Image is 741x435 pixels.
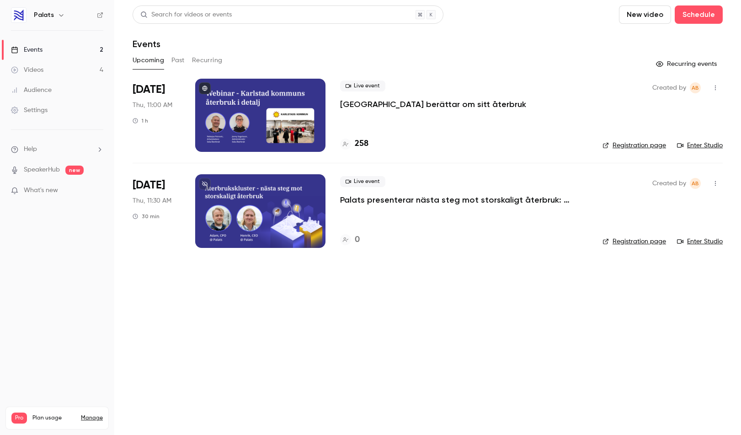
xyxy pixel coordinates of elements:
[133,196,171,205] span: Thu, 11:30 AM
[652,178,686,189] span: Created by
[133,101,172,110] span: Thu, 11:00 AM
[133,38,160,49] h1: Events
[133,178,165,193] span: [DATE]
[92,187,103,195] iframe: Noticeable Trigger
[192,53,223,68] button: Recurring
[11,86,52,95] div: Audience
[340,194,588,205] a: Palats presenterar nästa steg mot storskaligt återbruk: Återbrukskluster
[652,57,723,71] button: Recurring events
[692,178,699,189] span: AB
[692,82,699,93] span: AB
[140,10,232,20] div: Search for videos or events
[11,145,103,154] li: help-dropdown-opener
[340,138,368,150] a: 258
[340,234,360,246] a: 0
[133,174,181,247] div: Oct 30 Thu, 11:30 AM (Europe/Stockholm)
[11,106,48,115] div: Settings
[340,176,385,187] span: Live event
[11,8,26,22] img: Palats
[675,5,723,24] button: Schedule
[133,79,181,152] div: Oct 2 Thu, 11:00 AM (Europe/Stockholm)
[355,234,360,246] h4: 0
[602,141,666,150] a: Registration page
[34,11,54,20] h6: Palats
[677,141,723,150] a: Enter Studio
[677,237,723,246] a: Enter Studio
[11,413,27,424] span: Pro
[11,45,43,54] div: Events
[690,178,701,189] span: Amelie Berggren
[24,186,58,195] span: What's new
[133,82,165,97] span: [DATE]
[133,117,148,124] div: 1 h
[24,145,37,154] span: Help
[690,82,701,93] span: Amelie Berggren
[602,237,666,246] a: Registration page
[32,414,75,422] span: Plan usage
[619,5,671,24] button: New video
[133,213,160,220] div: 30 min
[24,165,60,175] a: SpeakerHub
[355,138,368,150] h4: 258
[81,414,103,422] a: Manage
[652,82,686,93] span: Created by
[133,53,164,68] button: Upcoming
[65,166,84,175] span: new
[340,81,385,91] span: Live event
[11,65,43,75] div: Videos
[340,99,526,110] a: [GEOGRAPHIC_DATA] berättar om sitt återbruk
[171,53,185,68] button: Past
